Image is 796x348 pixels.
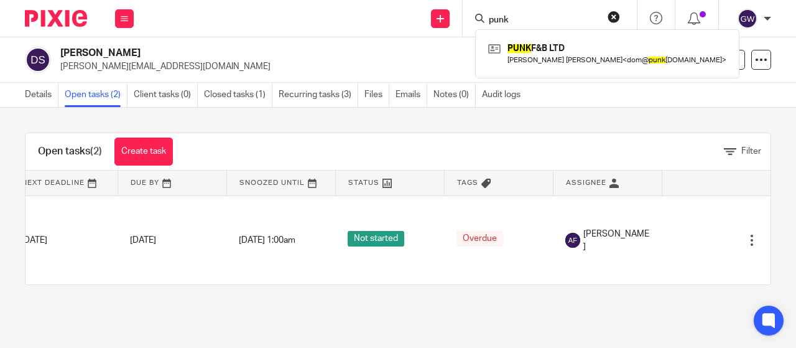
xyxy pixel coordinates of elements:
[60,47,494,60] h2: [PERSON_NAME]
[348,231,404,247] span: Not started
[25,10,87,27] img: Pixie
[134,83,198,107] a: Client tasks (0)
[38,145,102,158] h1: Open tasks
[279,83,358,107] a: Recurring tasks (3)
[204,83,272,107] a: Closed tasks (1)
[738,9,757,29] img: svg%3E
[583,228,649,253] span: [PERSON_NAME]
[65,83,127,107] a: Open tasks (2)
[25,47,51,73] img: svg%3E
[239,179,305,186] span: Snoozed Until
[239,236,295,245] span: [DATE] 1:00am
[25,83,58,107] a: Details
[433,83,476,107] a: Notes (0)
[364,83,389,107] a: Files
[565,233,580,248] img: svg%3E
[741,147,761,156] span: Filter
[9,195,118,285] td: [DATE]
[348,179,379,186] span: Status
[396,83,427,107] a: Emails
[608,11,620,23] button: Clear
[488,15,599,26] input: Search
[482,83,527,107] a: Audit logs
[457,179,478,186] span: Tags
[90,146,102,156] span: (2)
[456,231,503,247] span: Overdue
[60,60,602,73] p: [PERSON_NAME][EMAIL_ADDRESS][DOMAIN_NAME]
[130,236,156,245] span: [DATE]
[114,138,173,166] a: Create task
